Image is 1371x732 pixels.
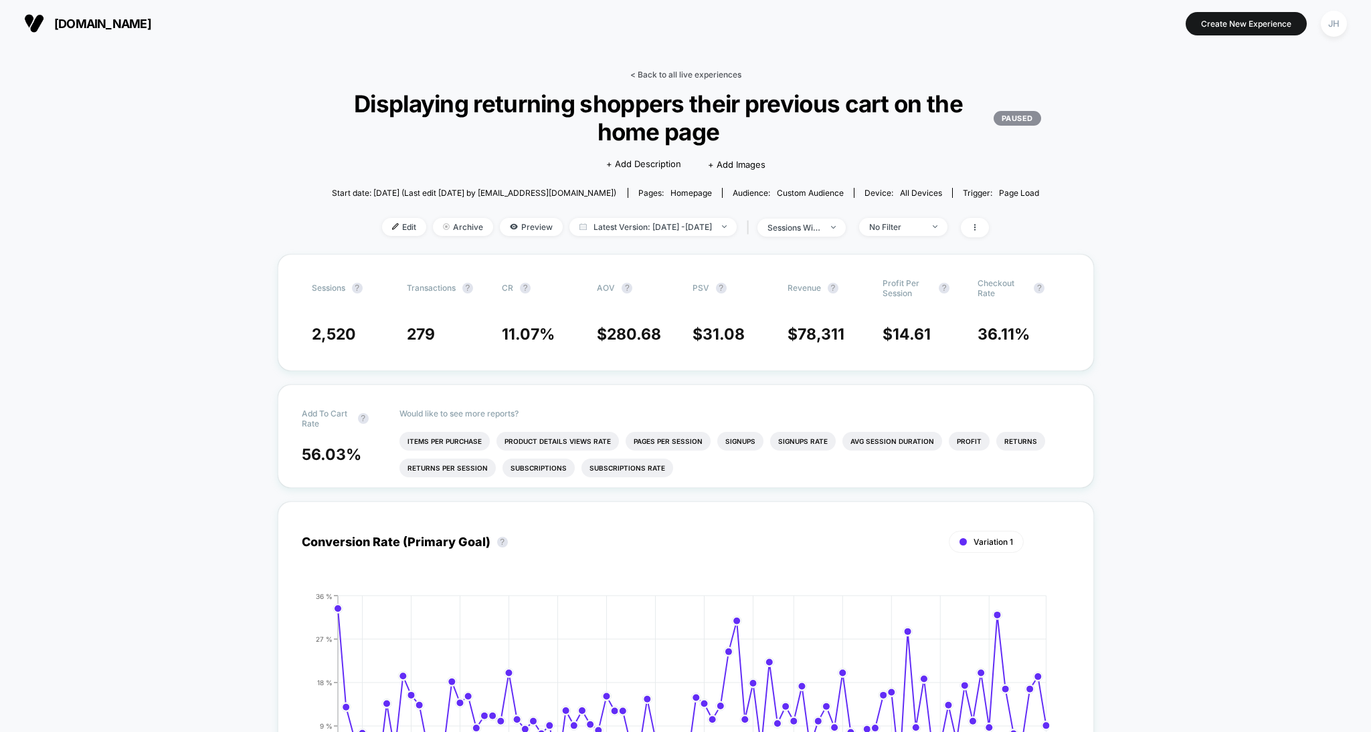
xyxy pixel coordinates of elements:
[317,678,333,686] tspan: 18 %
[302,445,361,464] span: 56.03 %
[462,283,473,293] button: ?
[382,218,426,236] span: Edit
[316,634,333,642] tspan: 27 %
[939,283,949,293] button: ?
[502,325,555,344] span: 11.07 %
[352,283,363,293] button: ?
[597,283,615,293] span: AOV
[854,188,952,198] span: Device:
[358,413,369,424] button: ?
[999,188,1039,198] span: Page Load
[392,223,399,230] img: edit
[332,188,616,198] span: Start date: [DATE] (Last edit [DATE] by [EMAIL_ADDRESS][DOMAIN_NAME])
[722,225,727,228] img: end
[581,459,673,477] li: Subscriptions Rate
[569,218,737,236] span: Latest Version: [DATE] - [DATE]
[399,432,490,451] li: Items Per Purchase
[978,278,1027,298] span: Checkout Rate
[630,70,741,80] a: < Back to all live experiences
[842,432,942,451] li: Avg Session Duration
[693,325,745,344] span: $
[893,325,931,344] span: 14.61
[869,222,923,232] div: No Filter
[978,325,1030,344] span: 36.11 %
[716,283,727,293] button: ?
[443,223,450,230] img: end
[703,325,745,344] span: 31.08
[963,188,1039,198] div: Trigger:
[1034,283,1044,293] button: ?
[996,432,1045,451] li: Returns
[316,592,333,600] tspan: 36 %
[883,278,932,298] span: Profit Per Session
[433,218,493,236] span: Archive
[883,325,931,344] span: $
[717,432,763,451] li: Signups
[407,325,435,344] span: 279
[54,17,151,31] span: [DOMAIN_NAME]
[1317,10,1351,37] button: JH
[831,226,836,229] img: end
[579,223,587,230] img: calendar
[502,283,513,293] span: CR
[994,111,1041,126] p: PAUSED
[606,158,681,171] span: + Add Description
[607,325,661,344] span: 280.68
[788,325,844,344] span: $
[302,408,351,429] span: Add To Cart Rate
[743,218,757,237] span: |
[502,459,575,477] li: Subscriptions
[399,459,496,477] li: Returns Per Session
[330,90,1041,146] span: Displaying returning shoppers their previous cart on the home page
[496,432,619,451] li: Product Details Views Rate
[520,283,531,293] button: ?
[777,188,844,198] span: Custom Audience
[933,225,937,228] img: end
[500,218,563,236] span: Preview
[24,13,44,33] img: Visually logo
[312,325,356,344] span: 2,520
[974,537,1013,547] span: Variation 1
[828,283,838,293] button: ?
[597,325,661,344] span: $
[407,283,456,293] span: Transactions
[497,537,508,547] button: ?
[20,13,155,34] button: [DOMAIN_NAME]
[900,188,942,198] span: all devices
[320,721,333,729] tspan: 9 %
[770,432,836,451] li: Signups Rate
[626,432,711,451] li: Pages Per Session
[949,432,990,451] li: Profit
[670,188,712,198] span: homepage
[1186,12,1307,35] button: Create New Experience
[622,283,632,293] button: ?
[788,283,821,293] span: Revenue
[767,223,821,233] div: sessions with impression
[733,188,844,198] div: Audience:
[312,283,345,293] span: Sessions
[1321,11,1347,37] div: JH
[638,188,712,198] div: Pages:
[798,325,844,344] span: 78,311
[399,408,1070,418] p: Would like to see more reports?
[708,159,765,170] span: + Add Images
[693,283,709,293] span: PSV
